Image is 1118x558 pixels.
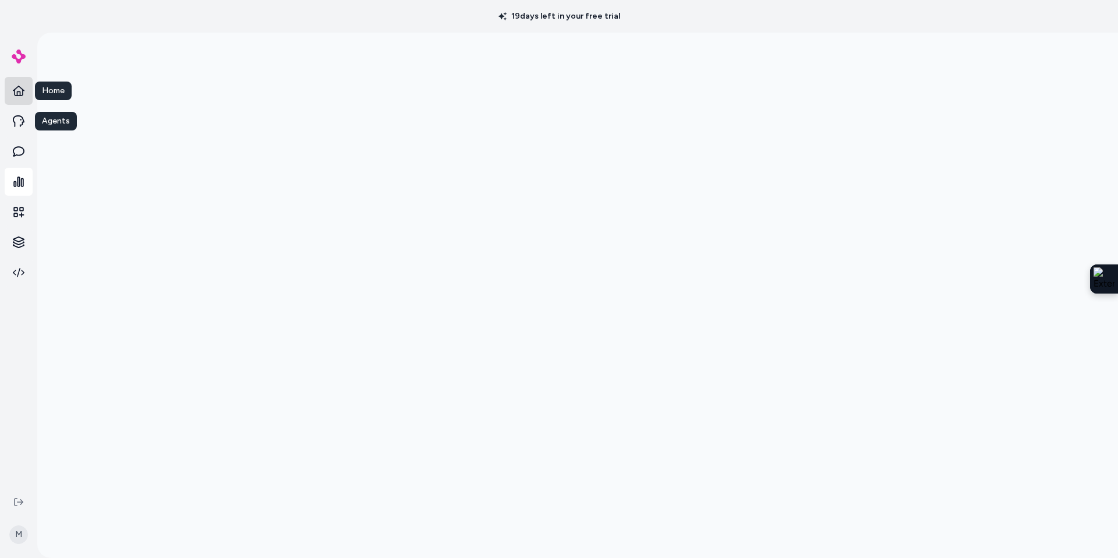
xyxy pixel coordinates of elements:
[9,525,28,544] span: M
[35,82,72,100] div: Home
[35,112,77,130] div: Agents
[491,10,627,22] p: 19 days left in your free trial
[12,50,26,63] img: alby Logo
[7,516,30,553] button: M
[1094,267,1115,291] img: Extension Icon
